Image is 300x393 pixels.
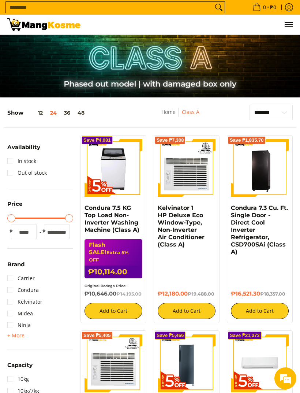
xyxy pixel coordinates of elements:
[157,333,184,338] span: Save ₱5,466
[7,308,33,319] a: Midea
[83,333,111,338] span: Save ₱5,405
[269,5,277,10] span: ₱0
[262,5,267,10] span: 0
[46,110,60,116] button: 24
[158,334,215,392] img: Condura 7.0 Cu. Ft. Upright Freezer Inverter Refrigerator, CUF700MNi (Class A)
[116,291,142,297] del: ₱14,195.00
[7,167,47,179] a: Out of stock
[231,334,289,392] img: Toshiba 1.5 HP New Model Split-Type Inverter Air Conditioner (Class A)
[213,2,225,13] button: Search
[7,362,33,373] summary: Open
[231,204,288,255] a: Condura 7.3 Cu. Ft. Single Door - Direct Cool Inverter Refrigerator, CSD700SAi (Class A)
[85,334,142,392] img: Kelvinator 0.75 HP Deluxe Eco, Window-Type Air Conditioner (Class A)
[88,15,293,34] ul: Customer Navigation
[231,140,289,196] img: Condura 7.3 Cu. Ft. Single Door - Direct Cool Inverter Refrigerator, CSD700SAi (Class A)
[7,331,25,340] summary: Open
[83,138,111,142] span: Save ₱4,081
[182,108,199,115] a: Class A
[7,144,40,155] summary: Open
[85,266,142,278] h6: ₱10,114.00
[284,15,293,34] button: Menu
[158,290,215,298] h6: ₱12,180.00
[231,290,289,298] h6: ₱16,521.30
[7,228,15,235] span: ₱
[7,110,88,116] h5: Show
[85,139,142,197] img: Condura 7.5 KG Top Load Non-Inverter Washing Machine (Class A)
[157,138,184,142] span: Save ₱7,308
[40,228,48,235] span: ₱
[7,155,36,167] a: In stock
[7,144,40,150] span: Availability
[74,110,88,116] button: 48
[158,303,215,319] button: Add to Cart
[85,290,142,298] h6: ₱10,646.00
[7,284,39,296] a: Condura
[7,262,25,272] summary: Open
[161,108,176,115] a: Home
[85,303,142,319] button: Add to Cart
[138,108,223,124] nav: Breadcrumbs
[85,204,139,233] a: Condura 7.5 KG Top Load Non-Inverter Washing Machine (Class A)
[230,333,260,338] span: Save ₱21,373
[158,139,215,197] img: Kelvinator 1 HP Deluxe Eco Window-Type, Non-Inverter Air Conditioner (Class A)
[7,362,33,368] span: Capacity
[230,138,264,142] span: Save ₱1,835.70
[7,18,80,31] img: Class A | Mang Kosme
[260,291,285,297] del: ₱18,357.00
[7,272,35,284] a: Carrier
[7,333,25,338] span: + More
[7,373,29,385] a: 10kg
[88,15,293,34] nav: Main Menu
[7,201,23,207] span: Price
[7,201,23,212] summary: Open
[60,110,74,116] button: 36
[251,3,278,11] span: •
[188,291,214,297] del: ₱19,488.00
[7,296,42,308] a: Kelvinator
[7,262,25,267] span: Brand
[85,284,127,288] small: Original Bodega Price:
[158,204,205,248] a: Kelvinator 1 HP Deluxe Eco Window-Type, Non-Inverter Air Conditioner (Class A)
[231,303,289,319] button: Add to Cart
[23,110,46,116] button: 12
[7,319,31,331] a: Ninja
